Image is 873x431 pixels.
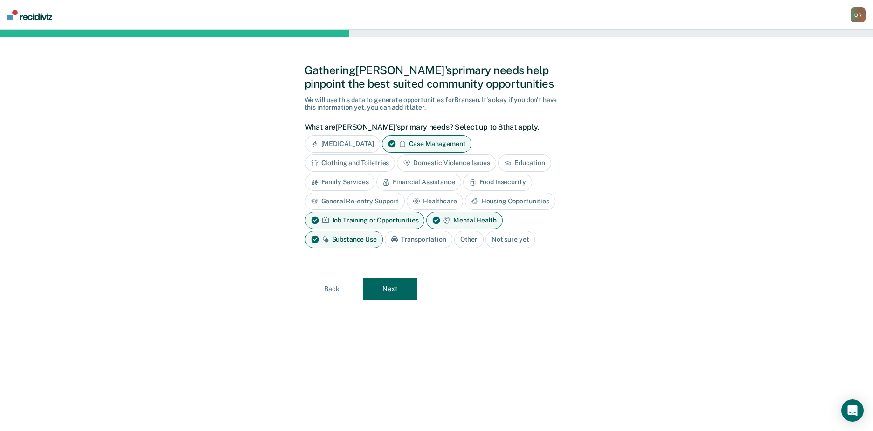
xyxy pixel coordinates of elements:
[454,231,484,248] div: Other
[305,231,383,248] div: Substance Use
[841,399,864,422] div: Open Intercom Messenger
[7,10,52,20] img: Recidiviz
[397,154,496,172] div: Domestic Violence Issues
[385,231,452,248] div: Transportation
[305,96,569,112] div: We will use this data to generate opportunities for Bransen . It's okay if you don't have this in...
[363,278,417,300] button: Next
[376,174,461,191] div: Financial Assistance
[498,154,551,172] div: Education
[305,174,375,191] div: Family Services
[851,7,866,22] div: Q R
[382,135,472,153] div: Case Management
[407,193,463,210] div: Healthcare
[305,135,380,153] div: [MEDICAL_DATA]
[485,231,535,248] div: Not sure yet
[305,193,405,210] div: General Re-entry Support
[305,154,395,172] div: Clothing and Toiletries
[305,63,569,90] div: Gathering [PERSON_NAME]'s primary needs help pinpoint the best suited community opportunities
[426,212,502,229] div: Mental Health
[305,278,359,300] button: Back
[465,193,555,210] div: Housing Opportunities
[851,7,866,22] button: QR
[305,212,425,229] div: Job Training or Opportunities
[463,174,532,191] div: Food Insecurity
[305,123,564,132] label: What are [PERSON_NAME]'s primary needs? Select up to 8 that apply.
